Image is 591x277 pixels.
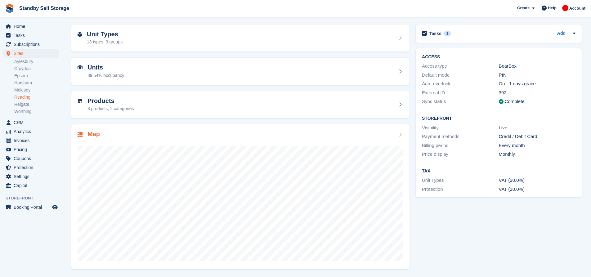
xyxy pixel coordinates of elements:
div: Credit / Debit Card [499,133,575,140]
span: Protection [14,163,51,172]
a: Epsom [14,73,59,79]
span: Settings [14,172,51,181]
h2: Units [87,64,124,71]
span: Capital [14,181,51,190]
span: Create [517,5,530,11]
a: Horsham [14,80,59,86]
a: menu [3,40,59,49]
span: Invoices [14,136,51,145]
span: Storefront [6,195,62,201]
div: 392 [499,89,575,96]
a: Unit Types 13 types, 3 groups [71,25,410,52]
div: BearBox [499,63,575,70]
a: menu [3,145,59,154]
span: Subscriptions [14,40,51,49]
a: Standby Self Storage [17,3,72,13]
a: menu [3,181,59,190]
img: stora-icon-8386f47178a22dfd0bd8f6a31ec36ba5ce8667c1dd55bd0f319d3a0aa187defe.svg [5,4,14,13]
a: menu [3,203,59,212]
a: Croydon [14,66,59,72]
h2: Map [87,131,100,138]
span: Analytics [14,127,51,136]
div: VAT (20.0%) [499,177,575,184]
img: unit-icn-7be61d7bf1b0ce9d3e12c5938cc71ed9869f7b940bace4675aadf7bd6d80202e.svg [78,65,83,69]
span: Tasks [14,31,51,40]
div: Complete [505,98,525,105]
h2: Unit Types [87,31,123,38]
div: Every month [499,142,575,149]
a: menu [3,118,59,127]
div: Visibility [422,124,499,132]
h2: Products [87,97,134,105]
h2: Storefront [422,116,575,121]
img: Aaron Winter [562,5,568,11]
img: map-icn-33ee37083ee616e46c38cad1a60f524a97daa1e2b2c8c0bc3eb3415660979fc1.svg [78,132,83,137]
div: Sync status [422,98,499,105]
span: Booking Portal [14,203,51,212]
h2: Tasks [429,31,441,36]
div: PIN [499,72,575,79]
div: Payment methods [422,133,499,140]
span: Home [14,22,51,31]
a: Products 3 products, 2 categories [71,91,410,118]
div: Default mode [422,72,499,79]
div: VAT (20.0%) [499,186,575,193]
a: menu [3,172,59,181]
a: Aylesbury [14,59,59,65]
div: Unit Types [422,177,499,184]
div: Protection [422,186,499,193]
div: Price display [422,151,499,158]
a: Reigate [14,101,59,107]
a: Preview store [51,203,59,211]
span: Sites [14,49,51,58]
div: Auto-overlock [422,80,499,87]
div: 1 [444,31,451,36]
div: Access type [422,63,499,70]
span: CRM [14,118,51,127]
a: Worthing [14,109,59,114]
div: External ID [422,89,499,96]
a: Units 89.54% occupancy [71,58,410,85]
img: unit-type-icn-2b2737a686de81e16bb02015468b77c625bbabd49415b5ef34ead5e3b44a266d.svg [78,32,82,37]
img: custom-product-icn-752c56ca05d30b4aa98f6f15887a0e09747e85b44ffffa43cff429088544963d.svg [78,99,83,104]
a: menu [3,154,59,163]
a: menu [3,22,59,31]
a: Add [557,30,566,37]
span: Pricing [14,145,51,154]
a: menu [3,31,59,40]
div: 13 types, 3 groups [87,39,123,45]
a: menu [3,127,59,136]
div: 89.54% occupancy [87,72,124,79]
a: Molesey [14,87,59,93]
div: Billing period [422,142,499,149]
a: menu [3,136,59,145]
span: Help [548,5,557,11]
a: menu [3,49,59,58]
a: menu [3,163,59,172]
a: Map [71,124,410,269]
span: Account [569,5,585,11]
div: 3 products, 2 categories [87,105,134,112]
div: Live [499,124,575,132]
a: Reading [14,94,59,100]
span: Coupons [14,154,51,163]
div: Monthly [499,151,575,158]
div: On - 1 days grace [499,80,575,87]
h2: Tax [422,169,575,174]
h2: ACCESS [422,55,575,60]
